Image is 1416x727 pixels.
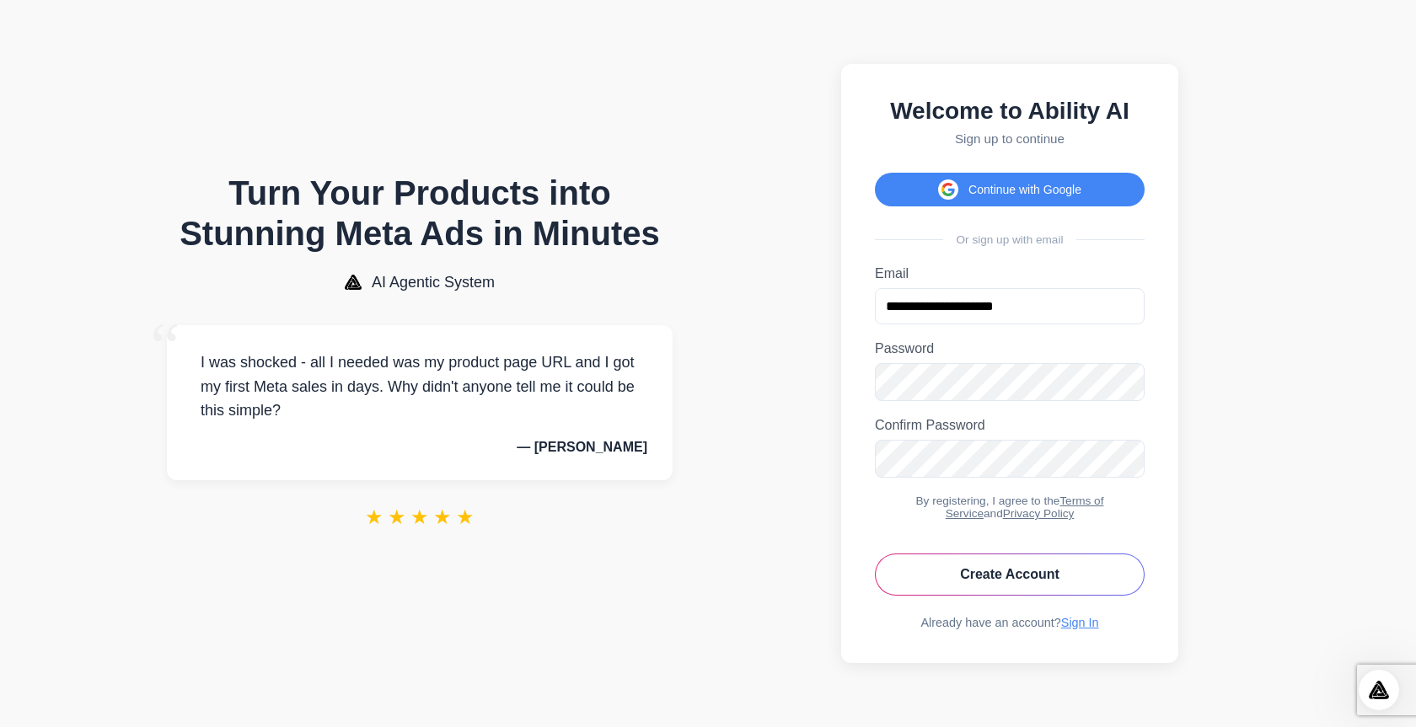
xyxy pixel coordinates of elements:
[875,553,1145,596] button: Create Account
[365,505,383,529] span: ★
[875,266,1145,281] label: Email
[150,308,180,385] span: “
[875,131,1145,146] p: Sign up to continue
[875,616,1145,629] div: Already have an account?
[372,274,495,291] span: AI Agentic System
[875,98,1145,125] h2: Welcome to Ability AI
[875,494,1145,520] div: By registering, I agree to the and
[875,173,1145,206] button: Continue with Google
[192,350,647,423] p: I was shocked - all I needed was my product page URL and I got my first Meta sales in days. Why d...
[410,505,429,529] span: ★
[345,275,362,290] img: AI Agentic System Logo
[192,440,647,455] p: — [PERSON_NAME]
[456,505,475,529] span: ★
[875,341,1145,356] label: Password
[167,173,673,254] h1: Turn Your Products into Stunning Meta Ads in Minutes
[1003,507,1075,520] a: Privacy Policy
[875,233,1145,246] div: Or sign up with email
[946,494,1104,520] a: Terms of Service
[875,418,1145,433] label: Confirm Password
[388,505,406,529] span: ★
[1359,670,1399,710] iframe: Intercom live chat
[1061,616,1099,629] a: Sign In
[433,505,452,529] span: ★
